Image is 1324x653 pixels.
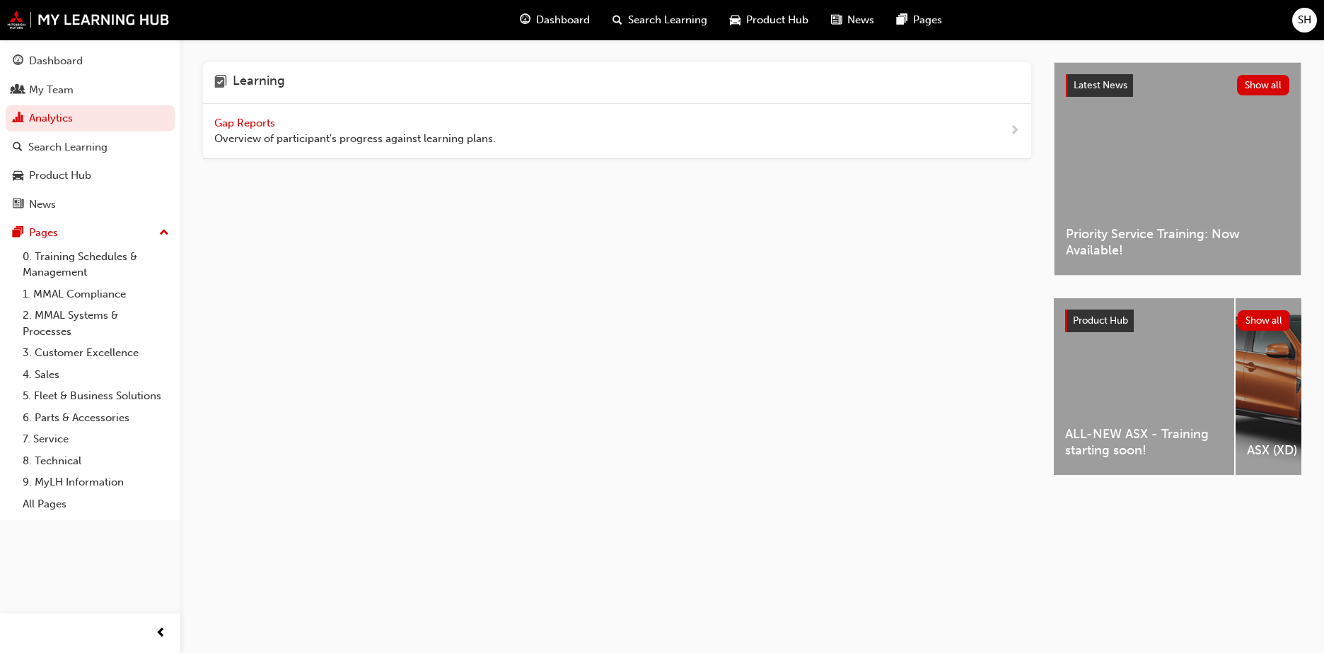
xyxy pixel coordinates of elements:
button: Pages [6,220,175,246]
a: News [6,192,175,218]
a: 7. Service [17,428,175,450]
a: 9. MyLH Information [17,471,175,493]
span: Overview of participant's progress against learning plans. [214,131,496,147]
span: Latest News [1074,79,1127,91]
span: people-icon [13,84,23,97]
a: guage-iconDashboard [509,6,601,35]
a: Dashboard [6,48,175,74]
button: Show all [1238,310,1291,331]
a: My Team [6,77,175,103]
span: car-icon [730,11,741,29]
a: 1. MMAL Compliance [17,283,175,305]
div: Product Hub [29,167,91,184]
a: 4. Sales [17,364,175,386]
a: 2. MMAL Systems & Processes [17,305,175,342]
img: mmal [7,11,170,29]
span: pages-icon [897,11,907,29]
a: ALL-NEW ASX - Training starting soon! [1054,298,1234,475]
a: Latest NewsShow allPriority Service Training: Now Available! [1054,62,1301,276]
button: Show all [1237,75,1290,95]
a: Analytics [6,105,175,131]
span: news-icon [831,11,842,29]
div: Dashboard [29,53,83,69]
a: 0. Training Schedules & Management [17,246,175,283]
span: ALL-NEW ASX - Training starting soon! [1065,426,1223,458]
a: 8. Technical [17,450,175,472]
a: pages-iconPages [885,6,953,35]
span: guage-icon [13,55,23,68]
span: Gap Reports [214,117,278,129]
span: Product Hub [1073,314,1128,326]
a: search-iconSearch Learning [601,6,719,35]
span: prev-icon [156,625,166,642]
button: DashboardMy TeamAnalyticsSearch LearningProduct HubNews [6,45,175,220]
div: Pages [29,225,58,241]
a: news-iconNews [820,6,885,35]
a: 5. Fleet & Business Solutions [17,385,175,407]
span: search-icon [13,141,23,154]
span: pages-icon [13,227,23,240]
span: car-icon [13,170,23,182]
h4: Learning [233,73,285,92]
button: SH [1292,8,1317,33]
span: Product Hub [746,12,808,28]
span: News [847,12,874,28]
a: Latest NewsShow all [1066,74,1289,97]
a: Product HubShow all [1065,310,1290,332]
a: 3. Customer Excellence [17,342,175,364]
a: All Pages [17,493,175,515]
span: Dashboard [536,12,590,28]
a: Gap Reports Overview of participant's progress against learning plans.next-icon [203,104,1031,159]
span: search-icon [612,11,622,29]
span: Pages [913,12,942,28]
span: Search Learning [628,12,707,28]
div: Search Learning [28,139,108,155]
span: guage-icon [520,11,530,29]
a: Product Hub [6,163,175,189]
span: SH [1298,12,1311,28]
span: learning-icon [214,73,227,92]
span: Priority Service Training: Now Available! [1066,226,1289,258]
span: next-icon [1009,122,1020,140]
span: up-icon [159,224,169,242]
a: Search Learning [6,134,175,160]
span: chart-icon [13,112,23,125]
span: news-icon [13,199,23,211]
div: News [29,196,56,213]
a: car-iconProduct Hub [719,6,820,35]
a: 6. Parts & Accessories [17,407,175,429]
div: My Team [29,82,74,98]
